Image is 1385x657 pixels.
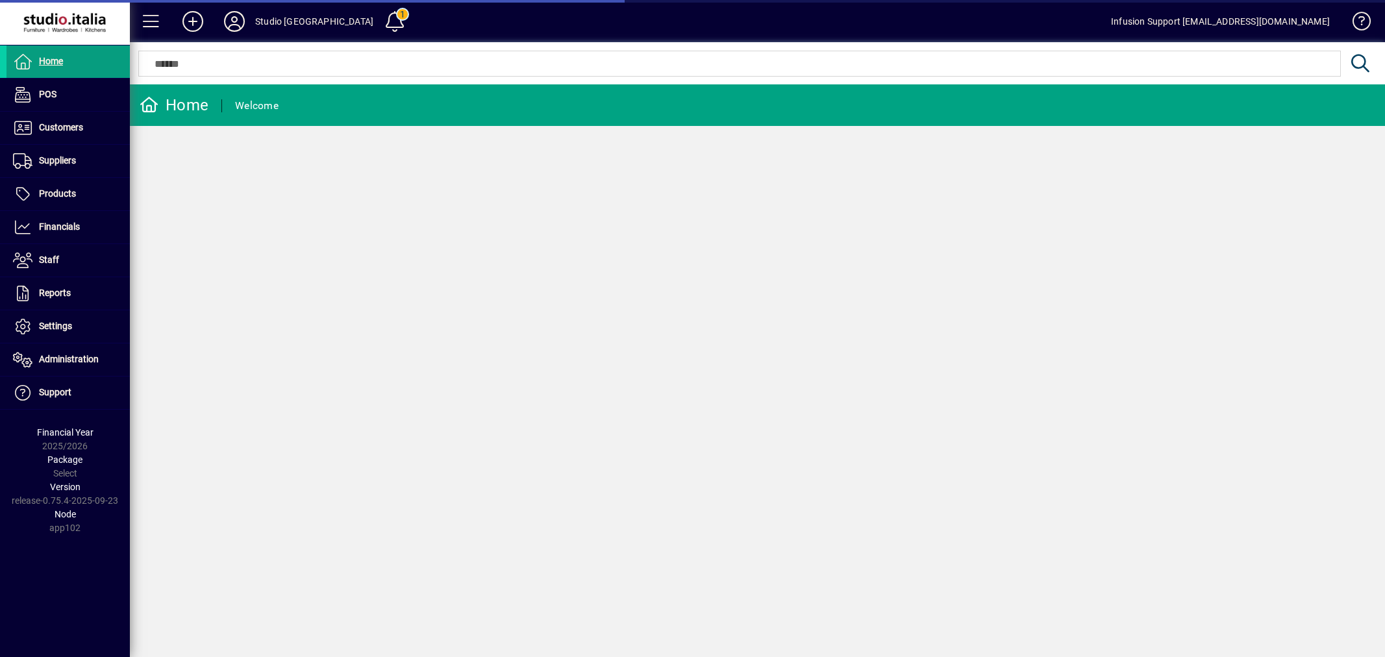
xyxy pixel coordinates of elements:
div: Welcome [235,95,279,116]
span: Settings [39,321,72,331]
span: Version [50,482,81,492]
span: Administration [39,354,99,364]
a: Settings [6,310,130,343]
a: Customers [6,112,130,144]
a: Staff [6,244,130,277]
a: Support [6,377,130,409]
div: Home [140,95,208,116]
a: Knowledge Base [1343,3,1369,45]
button: Add [172,10,214,33]
span: Financial Year [37,427,94,438]
span: Reports [39,288,71,298]
span: POS [39,89,56,99]
span: Support [39,387,71,397]
span: Financials [39,221,80,232]
div: Infusion Support [EMAIL_ADDRESS][DOMAIN_NAME] [1111,11,1330,32]
span: Home [39,56,63,66]
span: Package [47,454,82,465]
a: Suppliers [6,145,130,177]
span: Customers [39,122,83,132]
a: Financials [6,211,130,243]
span: Suppliers [39,155,76,166]
a: Reports [6,277,130,310]
a: Products [6,178,130,210]
span: Node [55,509,76,519]
a: POS [6,79,130,111]
div: Studio [GEOGRAPHIC_DATA] [255,11,373,32]
a: Administration [6,343,130,376]
button: Profile [214,10,255,33]
span: Products [39,188,76,199]
span: Staff [39,254,59,265]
